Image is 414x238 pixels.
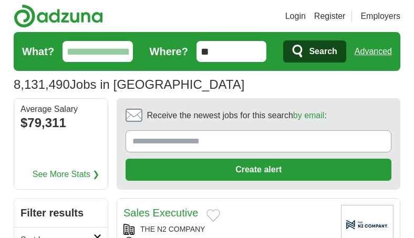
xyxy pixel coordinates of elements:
div: $79,311 [20,113,101,132]
button: Search [283,40,346,63]
span: Search [309,41,337,62]
h2: Filter results [14,199,108,227]
a: Advanced [355,41,392,62]
h1: Jobs in [GEOGRAPHIC_DATA] [14,77,244,91]
a: See More Stats ❯ [33,168,100,181]
div: Average Salary [20,105,101,113]
a: Employers [360,10,400,23]
button: Create alert [126,159,391,181]
button: Add to favorite jobs [206,209,220,222]
span: 8,131,490 [14,75,70,94]
div: THE N2 COMPANY [123,224,333,235]
a: Register [314,10,346,23]
span: Receive the newest jobs for this search : [147,109,326,122]
a: Login [285,10,306,23]
a: by email [293,111,325,120]
label: Where? [150,44,188,59]
a: Sales Executive [123,207,198,219]
label: What? [22,44,54,59]
img: Adzuna logo [14,4,103,28]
